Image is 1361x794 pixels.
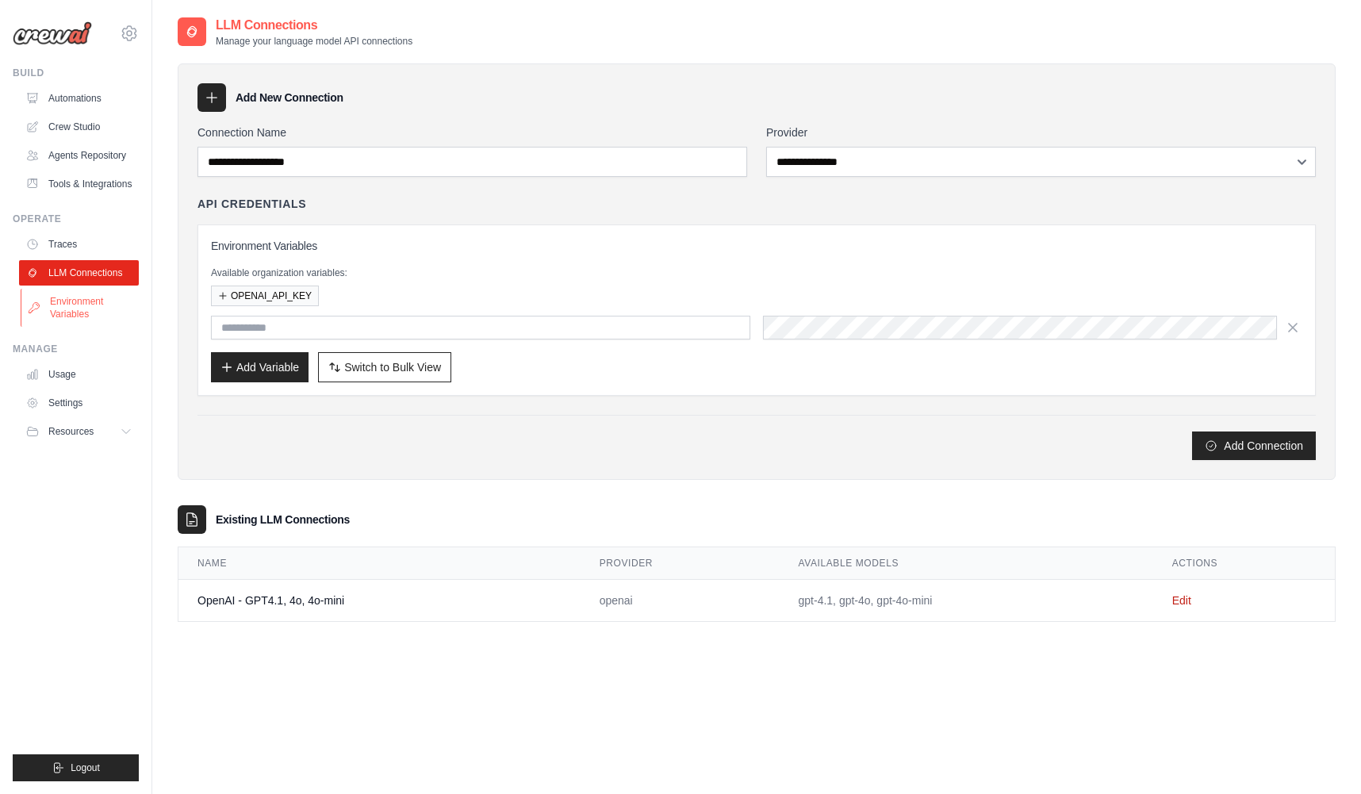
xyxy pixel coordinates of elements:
th: Actions [1153,547,1335,580]
a: Usage [19,362,139,387]
td: OpenAI - GPT4.1, 4o, 4o-mini [178,580,581,622]
th: Available Models [780,547,1153,580]
p: Available organization variables: [211,267,1302,279]
button: Add Connection [1192,432,1316,460]
div: Manage [13,343,139,355]
label: Provider [766,125,1316,140]
td: openai [581,580,780,622]
th: Name [178,547,581,580]
h3: Environment Variables [211,238,1302,254]
a: Traces [19,232,139,257]
a: Settings [19,390,139,416]
a: Agents Repository [19,143,139,168]
div: Build [13,67,139,79]
h2: LLM Connections [216,16,412,35]
a: Crew Studio [19,114,139,140]
a: Environment Variables [21,289,140,327]
img: Logo [13,21,92,45]
a: Automations [19,86,139,111]
button: Logout [13,754,139,781]
h3: Existing LLM Connections [216,512,350,527]
a: LLM Connections [19,260,139,286]
h3: Add New Connection [236,90,343,105]
span: Resources [48,425,94,438]
div: Operate [13,213,139,225]
button: Switch to Bulk View [318,352,451,382]
td: gpt-4.1, gpt-4o, gpt-4o-mini [780,580,1153,622]
button: OPENAI_API_KEY [211,286,319,306]
button: Add Variable [211,352,309,382]
label: Connection Name [197,125,747,140]
button: Resources [19,419,139,444]
a: Tools & Integrations [19,171,139,197]
span: Logout [71,761,100,774]
span: Switch to Bulk View [344,359,441,375]
th: Provider [581,547,780,580]
h4: API Credentials [197,196,306,212]
p: Manage your language model API connections [216,35,412,48]
a: Edit [1172,594,1191,607]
